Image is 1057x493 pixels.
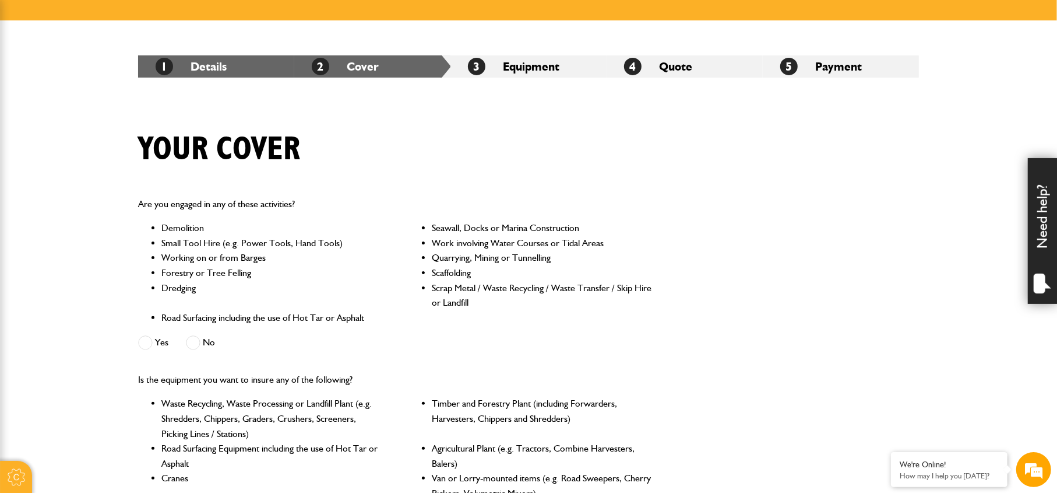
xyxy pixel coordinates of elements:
[161,310,382,326] li: Road Surfacing including the use of Hot Tar or Asphalt
[468,58,485,75] span: 3
[161,441,382,471] li: Road Surfacing Equipment including the use of Hot Tar or Asphalt
[312,58,329,75] span: 2
[161,265,382,281] li: Forestry or Tree Felling
[138,197,653,212] p: Are you engaged in any of these activities?
[624,58,642,75] span: 4
[432,265,653,281] li: Scaffolding
[161,396,382,441] li: Waste Recycling, Waste Processing or Landfill Plant (e.g. Shredders, Chippers, Graders, Crushers,...
[432,221,653,236] li: Seawall, Docks or Marina Construction
[432,281,653,310] li: Scrap Metal / Waste Recycling / Waste Transfer / Skip Hire or Landfill
[138,335,168,350] label: Yes
[607,55,763,78] li: Quote
[161,281,382,310] li: Dredging
[450,55,607,78] li: Equipment
[186,335,215,350] label: No
[138,372,653,387] p: Is the equipment you want to insure any of the following?
[432,441,653,471] li: Agricultural Plant (e.g. Tractors, Combine Harvesters, Balers)
[763,55,919,78] li: Payment
[161,250,382,265] li: Working on or from Barges
[432,250,653,265] li: Quarrying, Mining or Tunnelling
[156,60,227,74] a: 1Details
[161,221,382,236] li: Demolition
[156,58,173,75] span: 1
[900,471,999,480] p: How may I help you today?
[138,130,300,169] h1: Your cover
[900,460,999,470] div: We're Online!
[432,236,653,251] li: Work involving Water Courses or Tidal Areas
[780,58,798,75] span: 5
[161,236,382,251] li: Small Tool Hire (e.g. Power Tools, Hand Tools)
[294,55,450,78] li: Cover
[1028,158,1057,304] div: Need help?
[432,396,653,441] li: Timber and Forestry Plant (including Forwarders, Harvesters, Chippers and Shredders)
